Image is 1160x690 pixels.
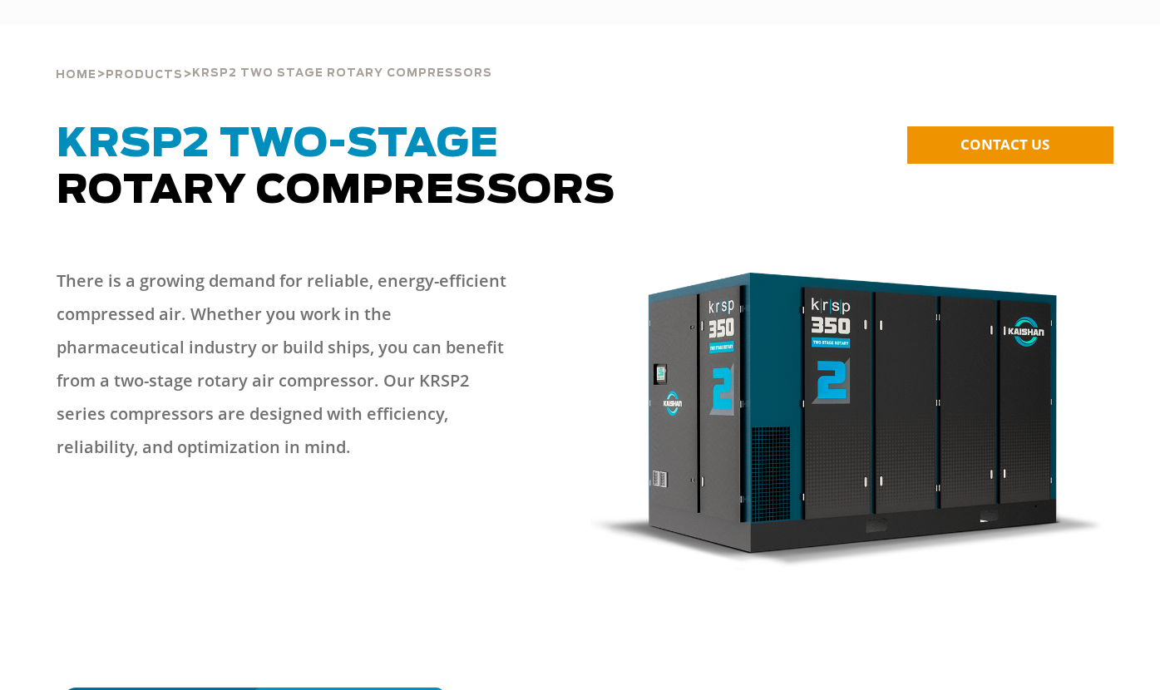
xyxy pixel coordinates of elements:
a: CONTACT US [907,126,1113,164]
span: Products [106,70,183,81]
a: Home [56,67,96,81]
span: Rotary Compressors [57,125,615,211]
a: Products [106,67,183,81]
span: krsp2 two stage rotary compressors [192,68,492,79]
span: Home [56,70,96,81]
span: KRSP2 Two-Stage [57,125,499,165]
p: There is a growing demand for reliable, energy-efficient compressed air. Whether you work in the ... [57,264,514,464]
span: CONTACT US [960,135,1049,154]
div: > > [56,25,492,88]
img: krsp350 [590,273,1104,571]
